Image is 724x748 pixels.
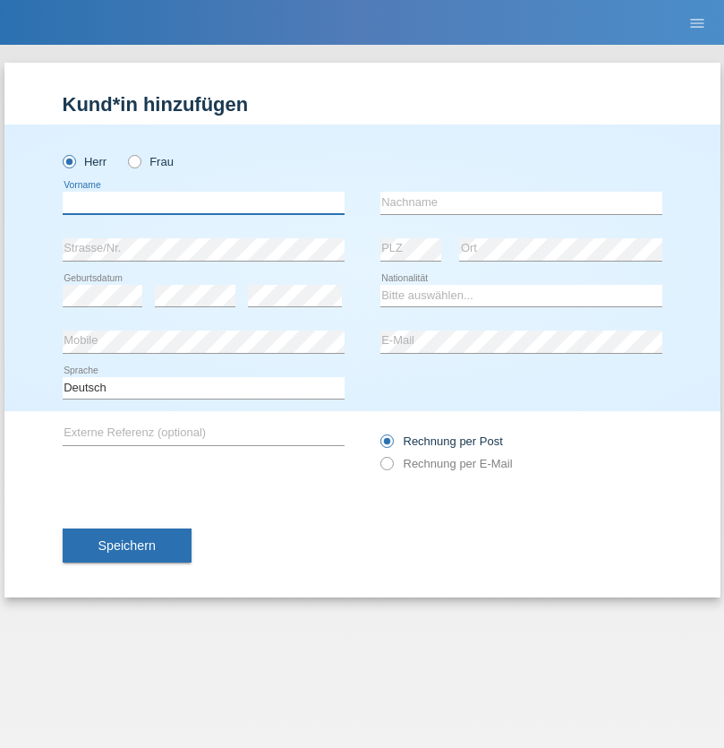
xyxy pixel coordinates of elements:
label: Rechnung per E-Mail [380,457,513,470]
label: Rechnung per Post [380,434,503,448]
h1: Kund*in hinzufügen [63,93,662,116]
input: Herr [63,155,74,167]
input: Rechnung per Post [380,434,392,457]
label: Frau [128,155,174,168]
input: Frau [128,155,140,167]
label: Herr [63,155,107,168]
span: Speichern [98,538,156,553]
a: menu [679,17,715,28]
i: menu [688,14,706,32]
input: Rechnung per E-Mail [380,457,392,479]
button: Speichern [63,529,192,563]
